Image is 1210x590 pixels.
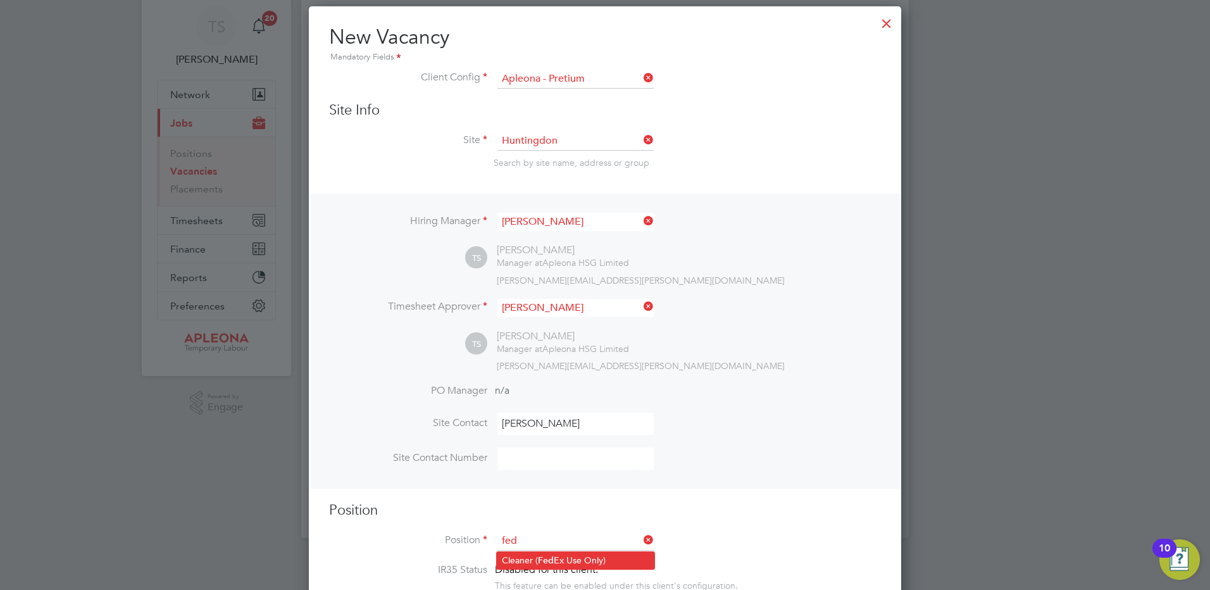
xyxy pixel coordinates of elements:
[329,501,881,520] h3: Position
[1159,539,1200,580] button: Open Resource Center, 10 new notifications
[495,384,509,397] span: n/a
[329,71,487,84] label: Client Config
[329,451,487,465] label: Site Contact Number
[329,101,881,120] h3: Site Info
[497,244,629,257] div: [PERSON_NAME]
[497,360,785,372] span: [PERSON_NAME][EMAIL_ADDRESS][PERSON_NAME][DOMAIN_NAME]
[494,157,649,168] span: Search by site name, address or group
[329,215,487,228] label: Hiring Manager
[538,555,554,566] b: Fed
[497,132,654,151] input: Search for...
[329,417,487,430] label: Site Contact
[497,299,654,317] input: Search for...
[497,343,629,355] div: Apleona HSG Limited
[497,343,542,355] span: Manager at
[497,70,654,89] input: Search for...
[329,134,487,147] label: Site
[329,24,881,65] h2: New Vacancy
[329,300,487,313] label: Timesheet Approver
[329,384,487,398] label: PO Manager
[465,247,487,269] span: TS
[1159,548,1170,565] div: 10
[329,534,487,547] label: Position
[497,257,629,268] div: Apleona HSG Limited
[495,563,598,576] span: Disabled for this client.
[497,213,654,231] input: Search for...
[497,532,654,551] input: Search for...
[329,51,881,65] div: Mandatory Fields
[497,330,629,343] div: [PERSON_NAME]
[465,333,487,355] span: TS
[497,275,785,286] span: [PERSON_NAME][EMAIL_ADDRESS][PERSON_NAME][DOMAIN_NAME]
[329,563,487,577] label: IR35 Status
[497,552,654,569] li: Cleaner ( Ex Use Only)
[497,257,542,268] span: Manager at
